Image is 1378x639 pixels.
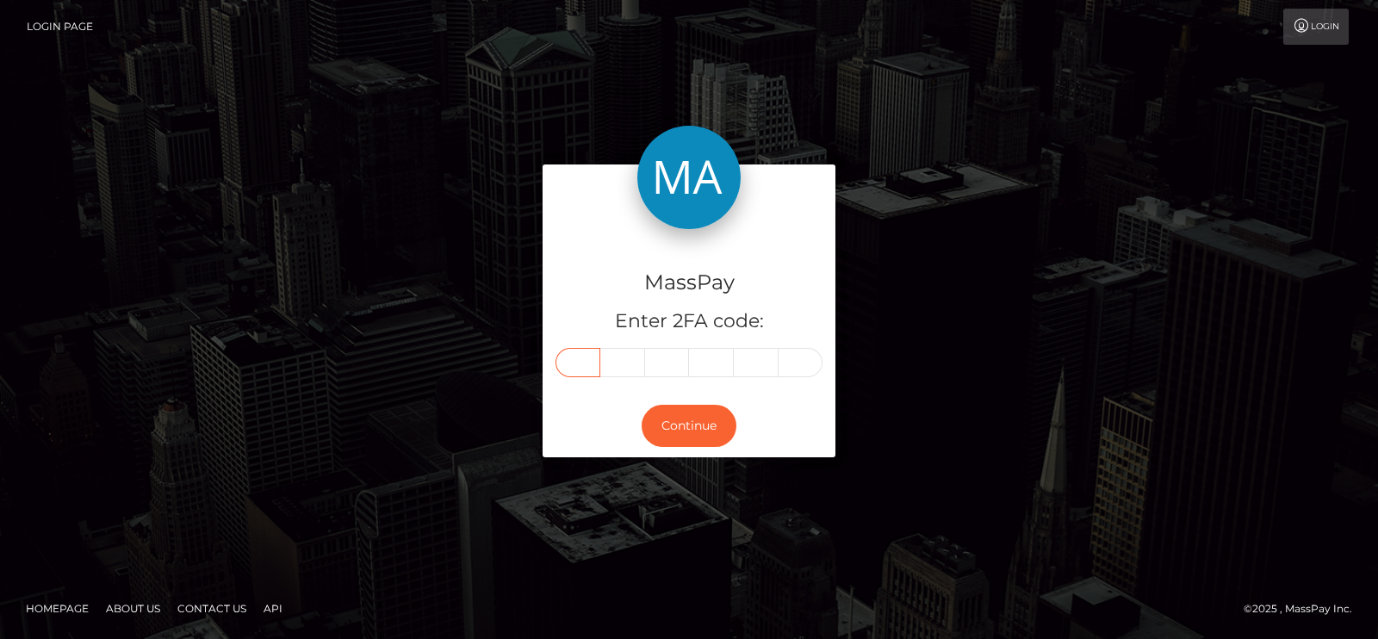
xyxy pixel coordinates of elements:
[171,595,253,622] a: Contact Us
[257,595,289,622] a: API
[1283,9,1349,45] a: Login
[637,126,741,229] img: MassPay
[556,308,822,335] h5: Enter 2FA code:
[27,9,93,45] a: Login Page
[1244,599,1365,618] div: © 2025 , MassPay Inc.
[556,268,822,298] h4: MassPay
[19,595,96,622] a: Homepage
[99,595,167,622] a: About Us
[642,405,736,447] button: Continue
